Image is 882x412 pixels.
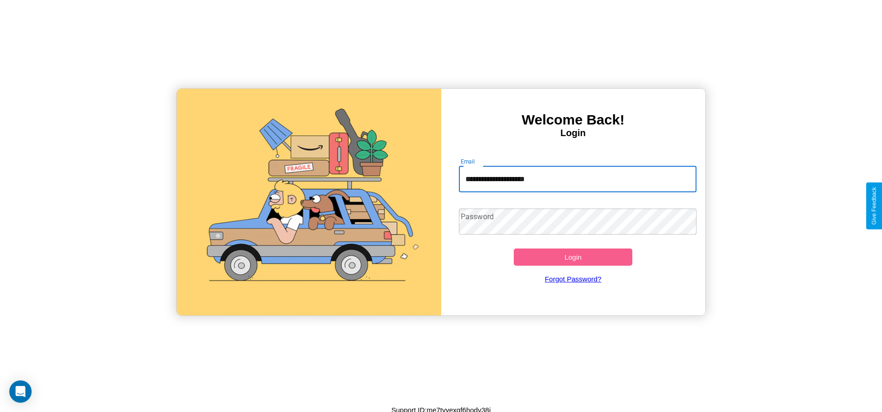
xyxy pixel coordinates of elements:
[177,89,441,315] img: gif
[871,187,877,225] div: Give Feedback
[461,157,475,165] label: Email
[9,380,32,403] div: Open Intercom Messenger
[441,128,705,138] h4: Login
[514,249,633,266] button: Login
[441,112,705,128] h3: Welcome Back!
[454,266,692,292] a: Forgot Password?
